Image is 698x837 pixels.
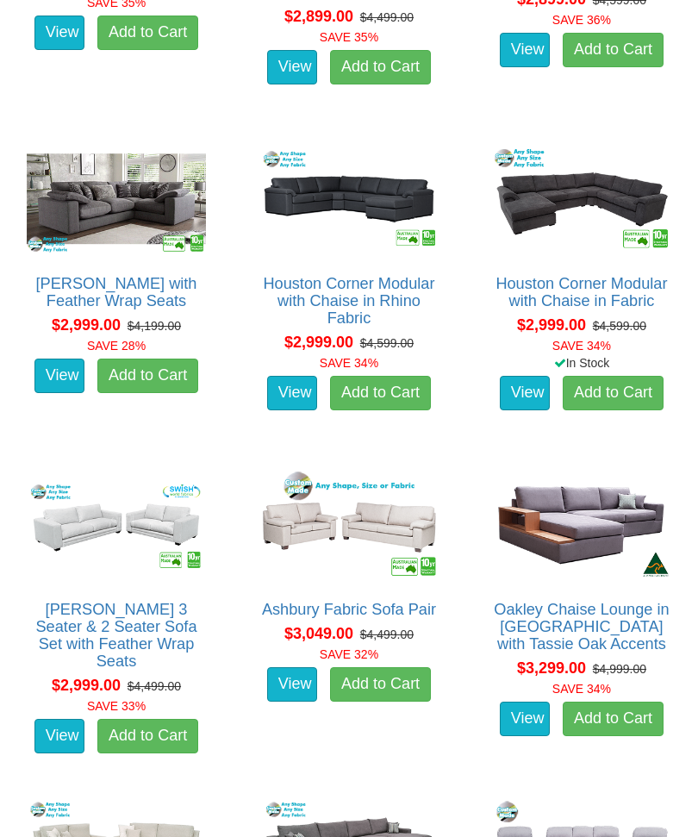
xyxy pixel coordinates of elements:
[34,16,84,50] a: View
[284,8,353,25] span: $2,899.00
[267,50,317,84] a: View
[330,50,431,84] a: Add to Cart
[330,376,431,410] a: Add to Cart
[284,625,353,642] span: $3,049.00
[593,662,646,676] del: $4,999.00
[97,359,198,393] a: Add to Cart
[22,141,210,258] img: Erika Corner with Feather Wrap Seats
[488,141,676,258] img: Houston Corner Modular with Chaise in Fabric
[255,141,443,258] img: Houston Corner Modular with Chaise in Rhino Fabric
[35,601,196,670] a: [PERSON_NAME] 3 Seater & 2 Seater Sofa Set with Feather Wrap Seats
[52,677,121,694] span: $2,999.00
[500,376,550,410] a: View
[128,679,181,693] del: $4,499.00
[563,33,664,67] a: Add to Cart
[593,319,646,333] del: $4,599.00
[320,647,378,661] font: SAVE 32%
[488,467,676,584] img: Oakley Chaise Lounge in Fabric with Tassie Oak Accents
[267,667,317,702] a: View
[34,359,84,393] a: View
[500,702,550,736] a: View
[552,682,611,696] font: SAVE 34%
[284,334,353,351] span: $2,999.00
[494,601,669,653] a: Oakley Chaise Lounge in [GEOGRAPHIC_DATA] with Tassie Oak Accents
[330,667,431,702] a: Add to Cart
[97,16,198,50] a: Add to Cart
[262,601,436,618] a: Ashbury Fabric Sofa Pair
[517,659,586,677] span: $3,299.00
[495,275,667,309] a: Houston Corner Modular with Chaise in Fabric
[87,699,146,713] font: SAVE 33%
[52,316,121,334] span: $2,999.00
[563,702,664,736] a: Add to Cart
[552,13,611,27] font: SAVE 36%
[255,467,443,584] img: Ashbury Fabric Sofa Pair
[34,719,84,753] a: View
[263,275,434,327] a: Houston Corner Modular with Chaise in Rhino Fabric
[36,275,197,309] a: [PERSON_NAME] with Feather Wrap Seats
[552,339,611,353] font: SAVE 34%
[360,628,414,641] del: $4,499.00
[320,356,378,370] font: SAVE 34%
[87,339,146,353] font: SAVE 28%
[128,319,181,333] del: $4,199.00
[360,10,414,24] del: $4,499.00
[475,354,689,372] div: In Stock
[360,336,414,350] del: $4,599.00
[563,376,664,410] a: Add to Cart
[517,316,586,334] span: $2,999.00
[97,719,198,753] a: Add to Cart
[22,467,210,584] img: Erika 3 Seater & 2 Seater Sofa Set with Feather Wrap Seats
[320,30,378,44] font: SAVE 35%
[500,33,550,67] a: View
[267,376,317,410] a: View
